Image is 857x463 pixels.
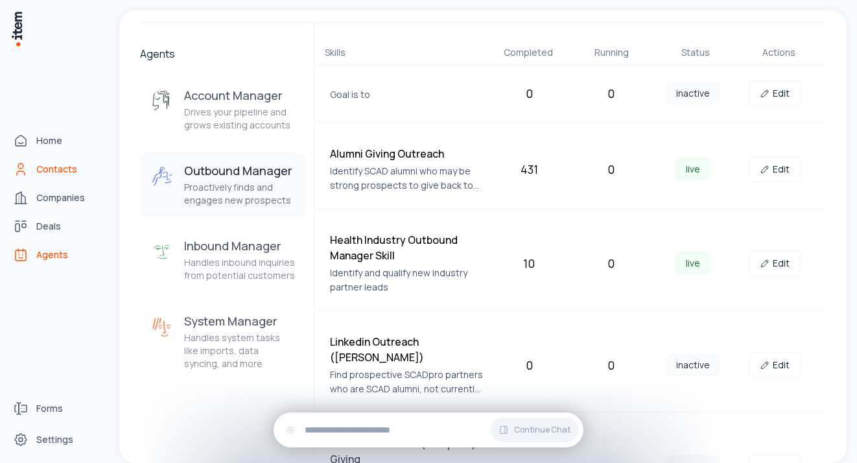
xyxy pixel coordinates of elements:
div: 0 [493,84,565,102]
div: Status [659,46,732,59]
div: 0 [575,84,646,102]
span: live [675,158,710,180]
span: Settings [36,433,73,446]
div: 0 [575,356,646,374]
button: Continue Chat [491,418,578,442]
span: Contacts [36,163,77,176]
p: Drives your pipeline and grows existing accounts [184,106,296,132]
h3: Account Manager [184,88,296,103]
a: Forms [8,396,106,421]
span: Forms [36,402,63,415]
a: Edit [749,156,801,182]
img: Account Manager [150,90,174,113]
div: Running [575,46,648,59]
span: Deals [36,220,61,233]
h4: Linkedin Outreach ([PERSON_NAME]) [330,334,484,365]
h4: Alumni Giving Outreach [330,146,484,161]
div: Actions [742,46,816,59]
span: Agents [36,248,68,261]
div: 431 [493,160,565,178]
h4: Health Industry Outbound Manager Skill [330,232,484,263]
p: Identify SCAD alumni who may be strong prospects to give back to the university. [330,164,484,193]
h3: Inbound Manager [184,238,296,254]
a: Edit [749,352,801,378]
button: System ManagerSystem ManagerHandles system tasks like imports, data syncing, and more [140,303,306,381]
a: Edit [749,80,801,106]
a: Contacts [8,156,106,182]
a: Settings [8,427,106,453]
img: Item Brain Logo [10,10,23,47]
a: Home [8,128,106,154]
div: 0 [493,356,565,374]
div: 10 [493,254,565,272]
span: Continue Chat [514,425,570,435]
span: inactive [666,82,720,104]
p: Goal is to [330,88,484,102]
img: Inbound Manager [150,241,174,264]
span: Home [36,134,62,147]
h2: Agents [140,46,306,62]
button: Account ManagerAccount ManagerDrives your pipeline and grows existing accounts [140,77,306,142]
img: System Manager [150,316,174,339]
button: Outbound ManagerOutbound ManagerProactively finds and engages new prospects [140,152,306,217]
p: Identify and qualify new industry partner leads [330,266,484,294]
p: Handles system tasks like imports, data syncing, and more [184,331,296,370]
h3: System Manager [184,313,296,329]
div: Continue Chat [274,412,583,447]
button: Inbound ManagerInbound ManagerHandles inbound inquiries from potential customers [140,228,306,292]
p: Proactively finds and engages new prospects [184,181,296,207]
p: Handles inbound inquiries from potential customers [184,256,296,282]
div: Completed [491,46,565,59]
img: Outbound Manager [150,165,174,189]
span: Companies [36,191,85,204]
a: Companies [8,185,106,211]
div: 0 [575,254,646,272]
span: inactive [666,353,720,376]
p: Find prospective SCADpro partners who are SCAD alumni, not currently connected to SCAD, in a deci... [330,368,484,396]
a: Agents [8,242,106,268]
div: 0 [575,160,646,178]
h3: Outbound Manager [184,163,296,178]
div: Skills [325,46,482,59]
a: Edit [749,250,801,276]
span: live [675,252,710,274]
a: deals [8,213,106,239]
